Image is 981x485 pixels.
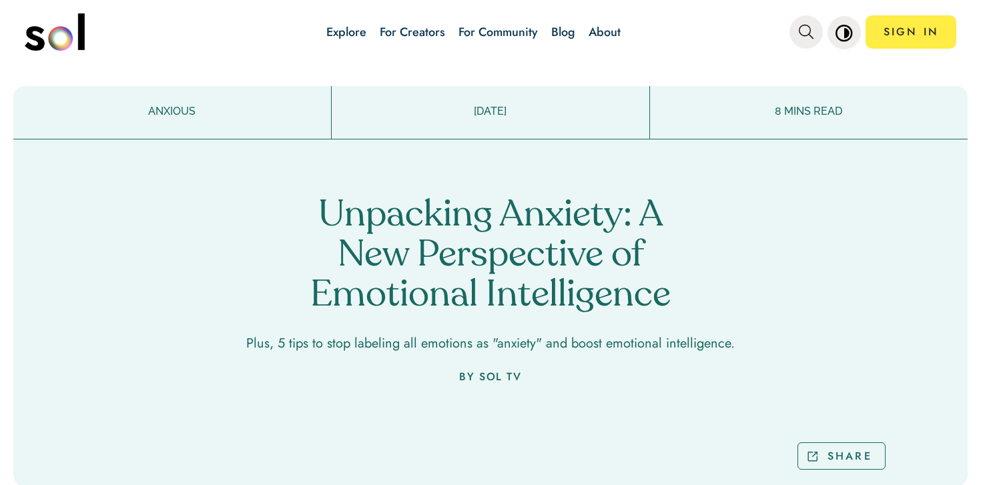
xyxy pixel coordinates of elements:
p: 8 MINS READ [650,103,968,119]
h1: Unpacking Anxiety: A New Perspective of Emotional Intelligence [294,196,687,316]
p: ANXIOUS [13,103,331,119]
button: SHARE [797,442,886,470]
a: SIGN IN [866,15,956,49]
p: SHARE [828,448,872,464]
a: For Creators [380,23,445,41]
a: Blog [551,23,575,41]
a: Explore [326,23,366,41]
nav: main navigation [25,9,957,55]
p: Plus, 5 tips to stop labeling all emotions as "anxiety" and boost emotional intelligence. [246,336,735,351]
a: About [589,23,621,41]
a: For Community [458,23,538,41]
img: logo [25,13,85,51]
p: BY SOL TV [459,371,521,383]
p: [DATE] [332,103,649,119]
